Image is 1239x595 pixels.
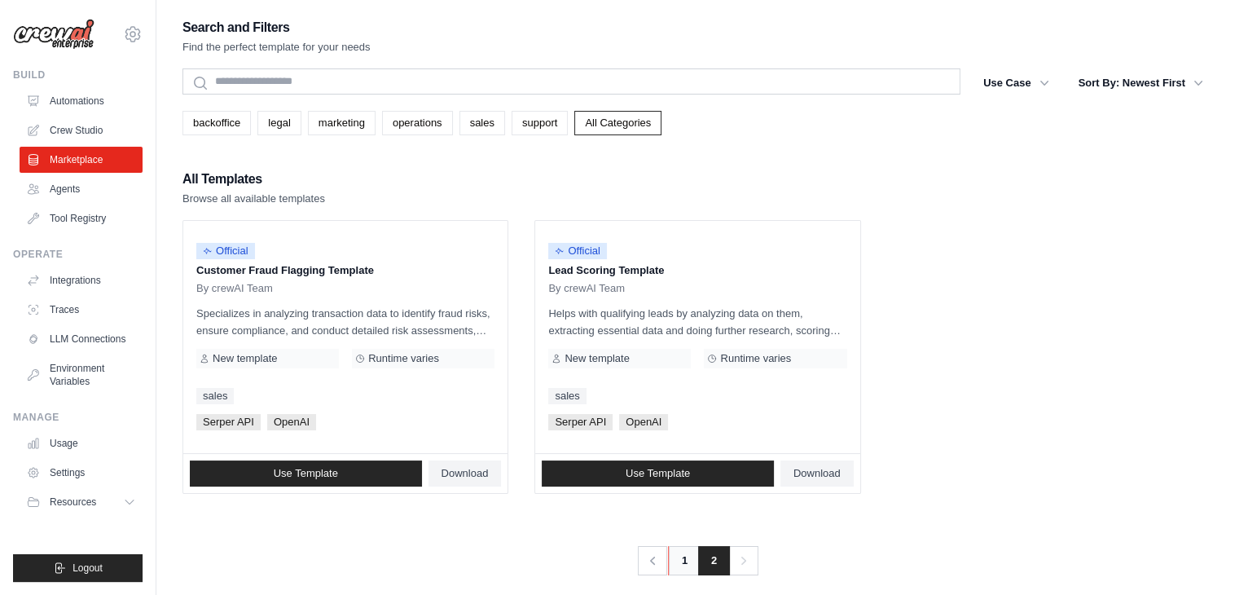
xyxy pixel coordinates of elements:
div: Build [13,68,143,82]
p: Find the perfect template for your needs [182,39,371,55]
nav: Pagination [637,546,758,575]
span: Serper API [196,414,261,430]
a: Environment Variables [20,355,143,394]
h2: All Templates [182,168,325,191]
p: Helps with qualifying leads by analyzing data on them, extracting essential data and doing furthe... [548,305,846,339]
a: Use Template [542,461,774,487]
span: Resources [50,496,96,509]
div: Manage [13,411,143,424]
span: Official [196,243,255,259]
span: New template [565,352,629,365]
span: Download [442,467,489,480]
a: marketing [308,111,376,135]
span: OpenAI [619,414,668,430]
span: Download [793,467,841,480]
button: Sort By: Newest First [1069,68,1213,98]
a: Integrations [20,267,143,293]
button: Resources [20,489,143,515]
span: By crewAI Team [196,282,273,295]
p: Lead Scoring Template [548,262,846,279]
a: Automations [20,88,143,114]
span: Use Template [626,467,690,480]
button: Logout [13,554,143,582]
a: Usage [20,430,143,456]
a: support [512,111,568,135]
a: Marketplace [20,147,143,173]
span: Serper API [548,414,613,430]
a: Settings [20,460,143,486]
p: Specializes in analyzing transaction data to identify fraud risks, ensure compliance, and conduct... [196,305,494,339]
span: OpenAI [267,414,316,430]
a: legal [257,111,301,135]
a: backoffice [182,111,251,135]
a: Use Template [190,461,422,487]
a: Download [428,461,502,487]
a: Crew Studio [20,117,143,143]
a: Tool Registry [20,205,143,231]
a: Traces [20,297,143,323]
a: operations [382,111,453,135]
span: Logout [72,562,103,575]
div: Operate [13,248,143,261]
span: Official [548,243,607,259]
span: Runtime varies [720,352,791,365]
button: Use Case [973,68,1059,98]
h2: Search and Filters [182,16,371,39]
a: LLM Connections [20,326,143,352]
a: sales [196,388,234,404]
a: 1 [668,546,701,575]
span: New template [213,352,277,365]
span: By crewAI Team [548,282,625,295]
span: Use Template [274,467,338,480]
a: sales [548,388,586,404]
a: sales [459,111,505,135]
img: Logo [13,19,94,50]
p: Browse all available templates [182,191,325,207]
span: Runtime varies [368,352,439,365]
a: Agents [20,176,143,202]
a: All Categories [574,111,661,135]
a: Download [780,461,854,487]
span: 2 [698,546,730,575]
p: Customer Fraud Flagging Template [196,262,494,279]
